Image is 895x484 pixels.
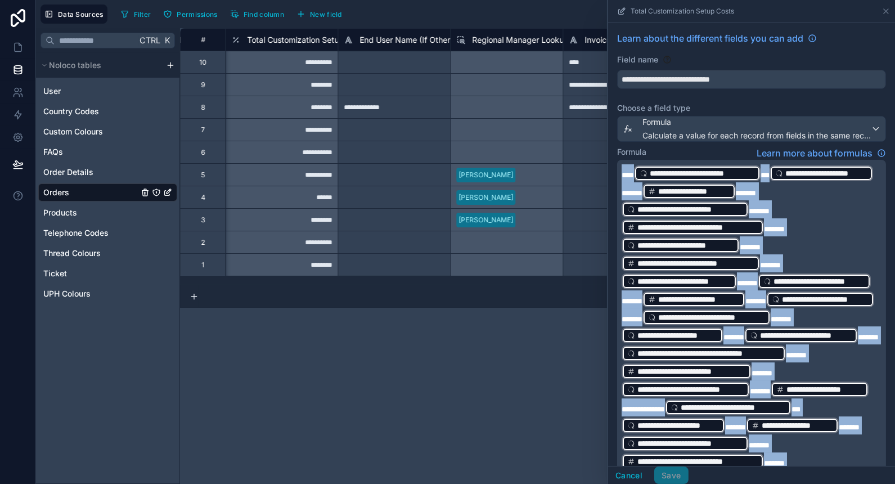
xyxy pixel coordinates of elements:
span: Learn about the different fields you can add [617,32,803,45]
div: 2 [201,238,205,247]
span: Noloco tables [49,60,101,71]
span: Data Sources [58,10,104,19]
span: New field [310,10,342,19]
span: Learn more about formulas [757,146,872,160]
div: Custom Colours [38,123,177,141]
a: Permissions [159,6,226,23]
a: Order Details [43,167,138,178]
a: Thread Colours [43,248,138,259]
span: End User Name (If Other) [359,34,453,46]
span: Order Details [43,167,93,178]
a: Orders [43,187,138,198]
span: Ticket [43,268,67,279]
button: Permissions [159,6,221,23]
span: Orders [43,187,69,198]
div: Ticket [38,265,177,283]
div: # [189,35,217,44]
button: Filter [116,6,155,23]
div: 1 [201,261,204,270]
span: Regional Manager Lookup [472,34,569,46]
div: User [38,82,177,100]
div: Country Codes [38,102,177,120]
span: Invoice Street Address [584,34,669,46]
span: Custom Colours [43,126,103,137]
a: Learn about the different fields you can add [617,32,817,45]
span: Formula [642,116,871,128]
span: Telephone Codes [43,227,109,239]
span: FAQs [43,146,63,158]
a: User [43,86,138,97]
a: FAQs [43,146,138,158]
div: 6 [201,148,205,157]
div: 7 [201,126,205,135]
button: Find column [226,6,288,23]
span: Calculate a value for each record from fields in the same record [642,130,871,141]
label: Formula [617,146,646,158]
span: Filter [134,10,151,19]
a: Learn more about formulas [757,146,886,160]
a: Products [43,207,138,218]
a: Telephone Codes [43,227,138,239]
div: 4 [201,193,205,202]
button: Data Sources [41,5,107,24]
button: New field [293,6,346,23]
span: Total Customization Setup Costs [247,34,367,46]
a: Custom Colours [43,126,138,137]
div: Orders [38,183,177,201]
span: Ctrl [138,33,161,47]
a: Ticket [43,268,138,279]
label: Field name [617,54,658,65]
div: Order Details [38,163,177,181]
div: Thread Colours [38,244,177,262]
a: UPH Colours [43,288,138,299]
span: Permissions [177,10,217,19]
button: Noloco tables [38,57,161,73]
span: User [43,86,61,97]
div: 9 [201,80,205,89]
div: 10 [199,58,206,67]
div: UPH Colours [38,285,177,303]
span: Thread Colours [43,248,101,259]
span: K [163,37,171,44]
div: Products [38,204,177,222]
button: FormulaCalculate a value for each record from fields in the same record [617,116,886,142]
div: 5 [201,171,205,180]
span: Products [43,207,77,218]
label: Choose a field type [617,102,886,114]
div: Telephone Codes [38,224,177,242]
span: Country Codes [43,106,99,117]
a: Country Codes [43,106,138,117]
span: UPH Colours [43,288,91,299]
div: 3 [201,216,205,225]
span: Find column [244,10,284,19]
div: FAQs [38,143,177,161]
div: 8 [201,103,205,112]
div: scrollable content [36,53,179,307]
